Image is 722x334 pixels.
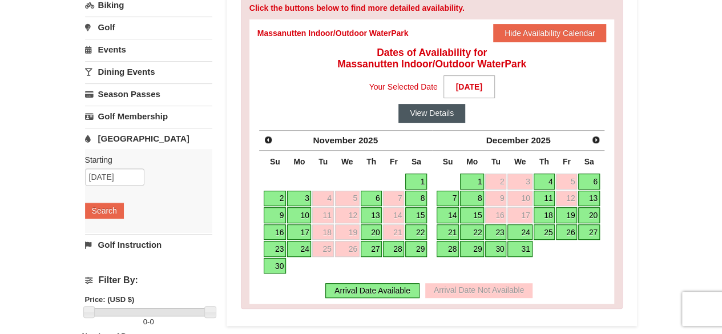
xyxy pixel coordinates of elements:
span: Wednesday [514,157,526,166]
a: 27 [578,224,600,240]
a: 7 [383,191,404,207]
a: Dining Events [85,61,212,82]
span: Prev [264,135,273,144]
a: 16 [485,207,506,223]
a: 26 [335,241,360,257]
a: Prev [260,132,276,148]
a: 14 [383,207,404,223]
a: 6 [578,174,600,190]
div: Massanutten Indoor/Outdoor WaterPark [257,27,409,39]
a: 7 [437,191,459,207]
div: Click the buttons below to find more detailed availability. [249,2,615,14]
a: 12 [335,207,360,223]
span: November [313,135,356,145]
strong: [DATE] [443,75,495,98]
a: 5 [335,191,360,207]
span: Tuesday [491,157,501,166]
a: 19 [556,207,577,223]
a: 29 [405,241,427,257]
a: 3 [287,191,311,207]
a: 10 [507,191,532,207]
a: Golf Instruction [85,234,212,255]
a: 13 [361,207,382,223]
span: Monday [466,157,478,166]
a: 6 [361,191,382,207]
a: 25 [312,241,333,257]
a: 5 [556,174,577,190]
span: Friday [563,157,571,166]
span: Thursday [366,157,376,166]
span: Sunday [270,157,280,166]
span: Wednesday [341,157,353,166]
h4: Dates of Availability for Massanutten Indoor/Outdoor WaterPark [257,47,607,70]
span: 0 [143,317,147,326]
a: [GEOGRAPHIC_DATA] [85,128,212,149]
a: 15 [460,207,484,223]
span: Saturday [584,157,594,166]
a: 23 [264,241,286,257]
span: Sunday [443,157,453,166]
span: Your Selected Date [369,78,438,95]
a: 1 [405,174,427,190]
a: 24 [287,241,311,257]
a: 13 [578,191,600,207]
span: Next [591,135,600,144]
a: 12 [556,191,577,207]
a: 14 [437,207,459,223]
h4: Filter By: [85,275,212,285]
a: 19 [335,224,360,240]
a: 15 [405,207,427,223]
a: 25 [534,224,555,240]
strong: Price: (USD $) [85,295,135,304]
div: Arrival Date Not Available [425,283,533,298]
a: 11 [534,191,555,207]
span: December [486,135,529,145]
a: 31 [507,241,532,257]
a: 4 [534,174,555,190]
a: 2 [264,191,286,207]
a: 16 [264,224,286,240]
a: 30 [264,258,286,274]
a: 1 [460,174,484,190]
a: Next [588,132,604,148]
a: 9 [264,207,286,223]
a: 3 [507,174,532,190]
a: 21 [383,224,404,240]
a: 22 [405,224,427,240]
a: 10 [287,207,311,223]
a: 17 [287,224,311,240]
span: Thursday [539,157,549,166]
a: 4 [312,191,333,207]
a: 27 [361,241,382,257]
a: Golf Membership [85,106,212,127]
a: 26 [556,224,577,240]
label: - [85,316,212,328]
button: Search [85,203,124,219]
a: 22 [460,224,484,240]
a: 24 [507,224,532,240]
a: Events [85,39,212,60]
span: Saturday [412,157,421,166]
span: 0 [150,317,154,326]
a: 18 [534,207,555,223]
a: 28 [437,241,459,257]
a: 29 [460,241,484,257]
a: 20 [361,224,382,240]
div: Arrival Date Available [325,283,420,298]
a: 28 [383,241,404,257]
a: 23 [485,224,506,240]
a: 18 [312,224,333,240]
label: Starting [85,154,204,166]
a: 11 [312,207,333,223]
span: Tuesday [318,157,328,166]
a: 21 [437,224,459,240]
button: Hide Availability Calendar [493,24,607,42]
span: 2025 [531,135,550,145]
a: 30 [485,241,506,257]
span: Friday [390,157,398,166]
a: 20 [578,207,600,223]
button: View Details [398,104,465,122]
a: Golf [85,17,212,38]
a: Season Passes [85,83,212,104]
a: 2 [485,174,506,190]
